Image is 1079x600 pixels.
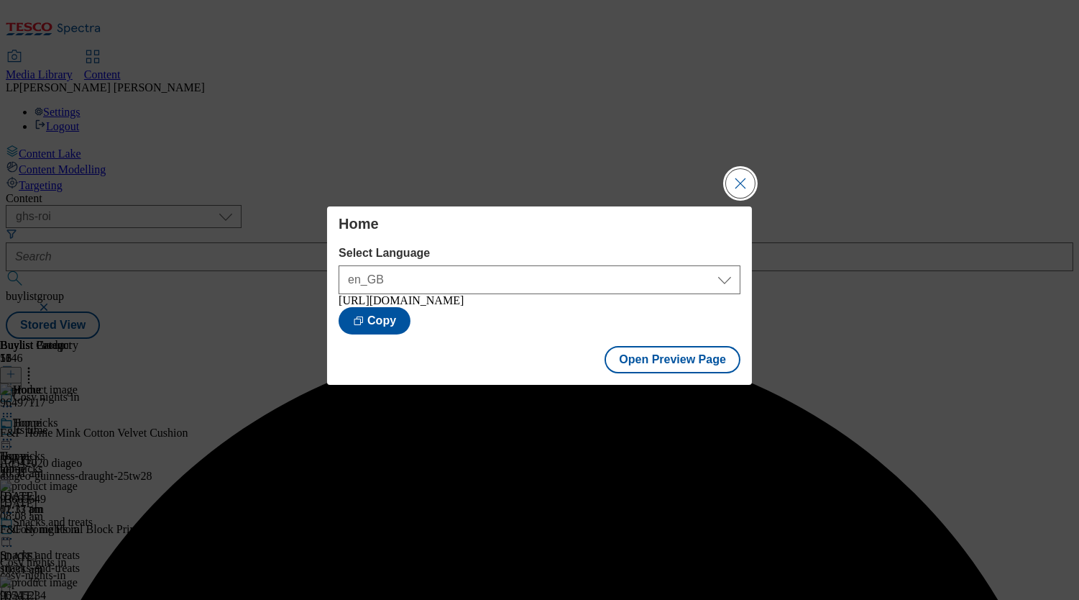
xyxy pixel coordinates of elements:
button: Open Preview Page [605,346,740,373]
label: Select Language [339,247,740,260]
div: [URL][DOMAIN_NAME] [339,294,740,307]
button: Copy [339,307,410,335]
button: Close Modal [726,169,755,198]
h4: Home [339,215,740,232]
div: Modal [327,206,752,385]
